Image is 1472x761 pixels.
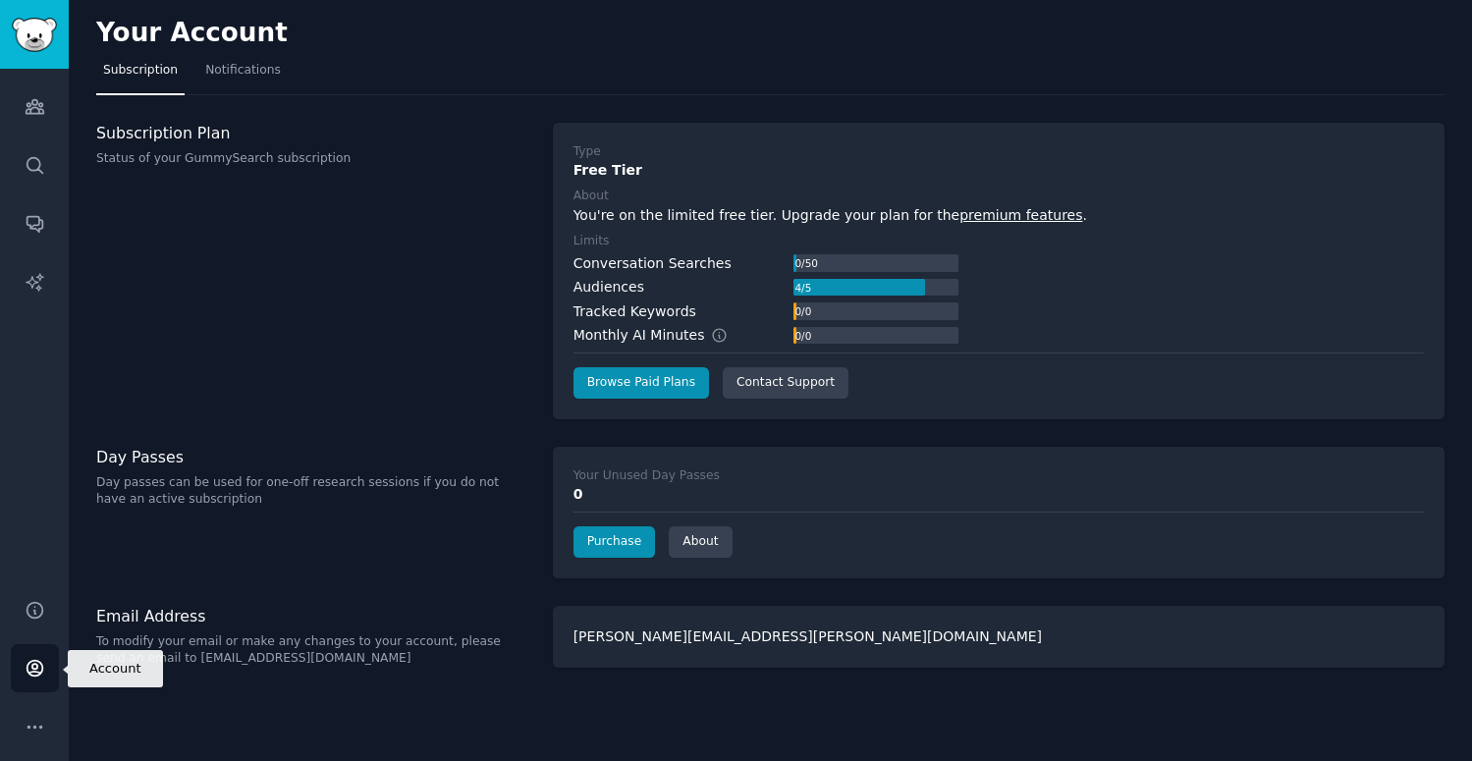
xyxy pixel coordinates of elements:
[573,484,1424,505] div: 0
[96,55,185,95] a: Subscription
[553,606,1445,668] div: [PERSON_NAME][EMAIL_ADDRESS][PERSON_NAME][DOMAIN_NAME]
[96,123,532,143] h3: Subscription Plan
[573,143,601,161] div: Type
[793,279,813,297] div: 4 / 5
[573,301,696,322] div: Tracked Keywords
[573,467,720,485] div: Your Unused Day Passes
[198,55,288,95] a: Notifications
[96,474,532,509] p: Day passes can be used for one-off research sessions if you do not have an active subscription
[793,254,820,272] div: 0 / 50
[96,633,532,668] p: To modify your email or make any changes to your account, please send an email to [EMAIL_ADDRESS]...
[573,160,1424,181] div: Free Tier
[669,526,732,558] a: About
[723,367,848,399] a: Contact Support
[96,606,532,626] h3: Email Address
[12,18,57,52] img: GummySearch logo
[573,253,732,274] div: Conversation Searches
[573,233,610,250] div: Limits
[573,205,1424,226] div: You're on the limited free tier. Upgrade your plan for the .
[793,327,813,345] div: 0 / 0
[959,207,1082,223] a: premium features
[103,62,178,80] span: Subscription
[573,277,644,298] div: Audiences
[205,62,281,80] span: Notifications
[96,447,532,467] h3: Day Passes
[96,150,532,168] p: Status of your GummySearch subscription
[573,325,749,346] div: Monthly AI Minutes
[793,302,813,320] div: 0 / 0
[573,367,709,399] a: Browse Paid Plans
[573,188,609,205] div: About
[573,526,656,558] a: Purchase
[96,18,288,49] h2: Your Account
